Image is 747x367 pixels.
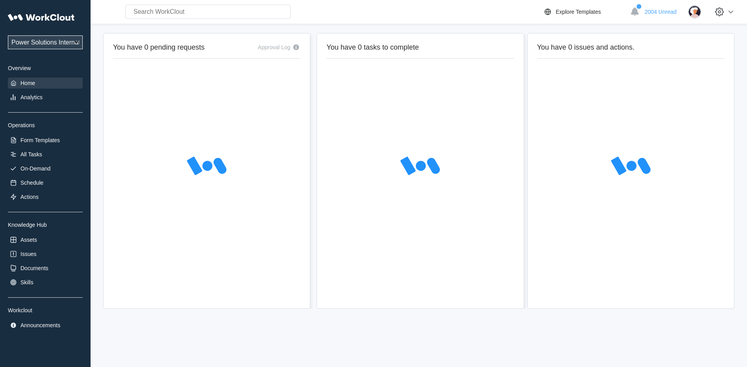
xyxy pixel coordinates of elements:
a: Home [8,78,83,89]
a: Issues [8,248,83,259]
h2: You have 0 tasks to complete [326,43,514,52]
div: Analytics [20,94,43,100]
div: Explore Templates [556,9,601,15]
a: Schedule [8,177,83,188]
div: Schedule [20,180,43,186]
div: Approval Log [258,44,291,50]
div: Announcements [20,322,60,328]
div: All Tasks [20,151,42,158]
a: Explore Templates [543,7,626,17]
div: Actions [20,194,39,200]
h2: You have 0 issues and actions. [537,43,725,52]
a: All Tasks [8,149,83,160]
div: On-Demand [20,165,50,172]
a: Analytics [8,92,83,103]
a: Actions [8,191,83,202]
input: Search WorkClout [125,5,291,19]
a: Documents [8,263,83,274]
div: Knowledge Hub [8,222,83,228]
div: Overview [8,65,83,71]
div: Operations [8,122,83,128]
a: On-Demand [8,163,83,174]
div: Form Templates [20,137,60,143]
span: 2004 Unread [645,9,677,15]
div: Home [20,80,35,86]
a: Announcements [8,320,83,331]
h2: You have 0 pending requests [113,43,205,52]
a: Assets [8,234,83,245]
img: user-4.png [688,5,701,19]
div: Skills [20,279,33,285]
div: Issues [20,251,36,257]
a: Skills [8,277,83,288]
a: Form Templates [8,135,83,146]
div: Documents [20,265,48,271]
div: Workclout [8,307,83,313]
div: Assets [20,237,37,243]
